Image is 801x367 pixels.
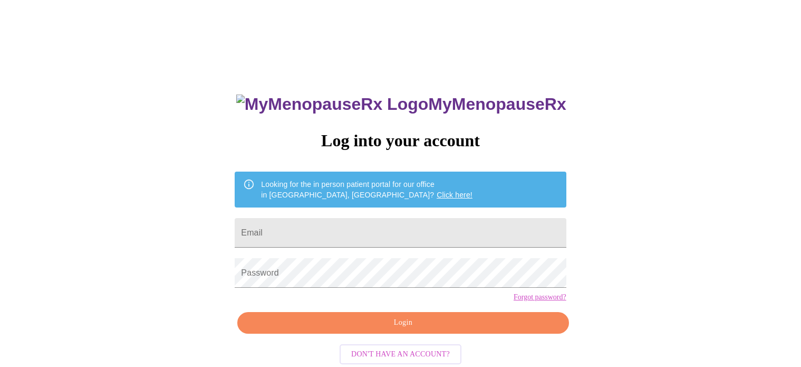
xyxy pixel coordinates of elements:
button: Login [237,312,568,334]
button: Don't have an account? [340,344,461,365]
h3: Log into your account [235,131,566,150]
h3: MyMenopauseRx [236,95,566,114]
span: Don't have an account? [351,348,450,361]
a: Forgot password? [514,293,566,302]
a: Don't have an account? [337,349,464,357]
a: Click here! [437,191,472,199]
div: Looking for the in person patient portal for our office in [GEOGRAPHIC_DATA], [GEOGRAPHIC_DATA]? [261,175,472,204]
span: Login [249,316,556,330]
img: MyMenopauseRx Logo [236,95,428,114]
